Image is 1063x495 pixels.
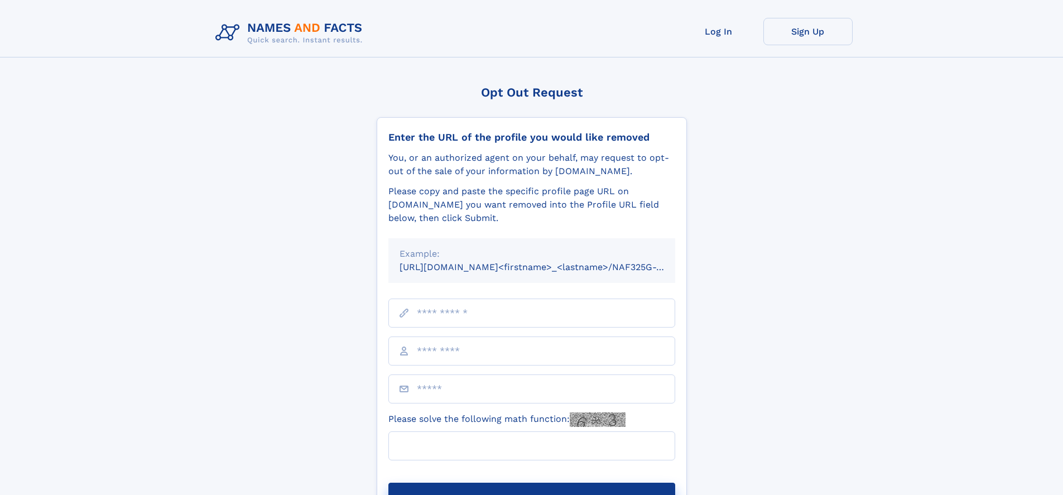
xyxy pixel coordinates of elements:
[388,412,626,427] label: Please solve the following math function:
[674,18,763,45] a: Log In
[388,151,675,178] div: You, or an authorized agent on your behalf, may request to opt-out of the sale of your informatio...
[763,18,853,45] a: Sign Up
[377,85,687,99] div: Opt Out Request
[400,262,696,272] small: [URL][DOMAIN_NAME]<firstname>_<lastname>/NAF325G-xxxxxxxx
[388,131,675,143] div: Enter the URL of the profile you would like removed
[211,18,372,48] img: Logo Names and Facts
[388,185,675,225] div: Please copy and paste the specific profile page URL on [DOMAIN_NAME] you want removed into the Pr...
[400,247,664,261] div: Example:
